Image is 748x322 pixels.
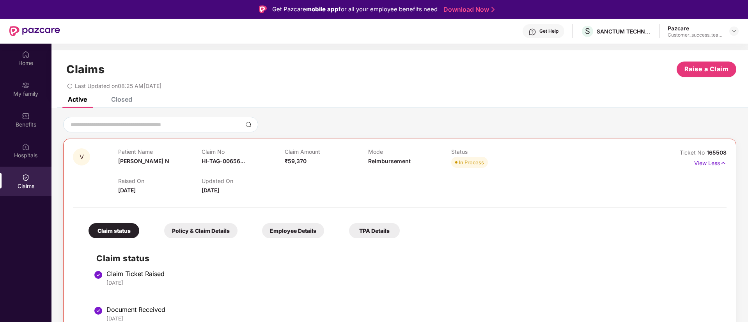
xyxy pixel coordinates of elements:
span: 165508 [707,149,727,156]
span: Raise a Claim [684,64,729,74]
span: HI-TAG-00656... [202,158,245,164]
div: Document Received [106,306,719,313]
img: Stroke [491,5,495,14]
img: svg+xml;base64,PHN2ZyB4bWxucz0iaHR0cDovL3d3dy53My5vcmcvMjAwMC9zdmciIHdpZHRoPSIxNyIgaGVpZ2h0PSIxNy... [720,159,727,167]
div: Claim Ticket Raised [106,270,719,278]
div: Policy & Claim Details [164,223,238,238]
img: svg+xml;base64,PHN2ZyBpZD0iU3RlcC1Eb25lLTMyeDMyIiB4bWxucz0iaHR0cDovL3d3dy53My5vcmcvMjAwMC9zdmciIH... [94,306,103,315]
span: redo [67,83,73,89]
div: Closed [111,95,132,103]
img: svg+xml;base64,PHN2ZyBpZD0iQmVuZWZpdHMiIHhtbG5zPSJodHRwOi8vd3d3LnczLm9yZy8yMDAwL3N2ZyIgd2lkdGg9Ij... [22,112,30,120]
div: Customer_success_team_lead [668,32,722,38]
span: [DATE] [118,187,136,194]
strong: mobile app [306,5,339,13]
p: Status [451,148,534,155]
div: In Process [459,158,484,166]
div: Get Pazcare for all your employee benefits need [272,5,438,14]
div: SANCTUM TECHNOLOGIES P LTD [597,28,651,35]
p: Raised On [118,178,201,184]
span: ₹59,370 [285,158,307,164]
p: Claim No [202,148,285,155]
div: Claim status [89,223,139,238]
div: Get Help [539,28,558,34]
span: [DATE] [202,187,219,194]
span: Last Updated on 08:25 AM[DATE] [75,83,161,89]
img: svg+xml;base64,PHN2ZyBpZD0iU2VhcmNoLTMyeDMyIiB4bWxucz0iaHR0cDovL3d3dy53My5vcmcvMjAwMC9zdmciIHdpZH... [245,121,252,128]
div: Pazcare [668,25,722,32]
div: Employee Details [262,223,324,238]
p: Mode [368,148,451,155]
p: View Less [694,157,727,167]
span: [PERSON_NAME] N [118,158,169,164]
img: svg+xml;base64,PHN2ZyBpZD0iRHJvcGRvd24tMzJ4MzIiIHhtbG5zPSJodHRwOi8vd3d3LnczLm9yZy8yMDAwL3N2ZyIgd2... [731,28,737,34]
div: [DATE] [106,279,719,286]
img: New Pazcare Logo [9,26,60,36]
a: Download Now [443,5,492,14]
span: S [585,26,590,36]
img: svg+xml;base64,PHN2ZyBpZD0iQ2xhaW0iIHhtbG5zPSJodHRwOi8vd3d3LnczLm9yZy8yMDAwL3N2ZyIgd2lkdGg9IjIwIi... [22,174,30,181]
button: Raise a Claim [677,62,736,77]
img: svg+xml;base64,PHN2ZyBpZD0iSGVscC0zMngzMiIgeG1sbnM9Imh0dHA6Ly93d3cudzMub3JnLzIwMDAvc3ZnIiB3aWR0aD... [528,28,536,36]
img: svg+xml;base64,PHN2ZyBpZD0iU3RlcC1Eb25lLTMyeDMyIiB4bWxucz0iaHR0cDovL3d3dy53My5vcmcvMjAwMC9zdmciIH... [94,270,103,280]
p: Updated On [202,178,285,184]
img: svg+xml;base64,PHN2ZyBpZD0iSG9tZSIgeG1sbnM9Imh0dHA6Ly93d3cudzMub3JnLzIwMDAvc3ZnIiB3aWR0aD0iMjAiIG... [22,51,30,58]
div: TPA Details [349,223,400,238]
img: svg+xml;base64,PHN2ZyBpZD0iSG9zcGl0YWxzIiB4bWxucz0iaHR0cDovL3d3dy53My5vcmcvMjAwMC9zdmciIHdpZHRoPS... [22,143,30,151]
span: V [80,154,84,160]
span: Reimbursement [368,158,411,164]
h1: Claims [66,63,105,76]
div: [DATE] [106,315,719,322]
h2: Claim status [96,252,719,265]
img: Logo [259,5,267,13]
span: Ticket No [680,149,707,156]
p: Claim Amount [285,148,368,155]
img: svg+xml;base64,PHN2ZyB3aWR0aD0iMjAiIGhlaWdodD0iMjAiIHZpZXdCb3g9IjAgMCAyMCAyMCIgZmlsbD0ibm9uZSIgeG... [22,81,30,89]
p: Patient Name [118,148,201,155]
div: Active [68,95,87,103]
